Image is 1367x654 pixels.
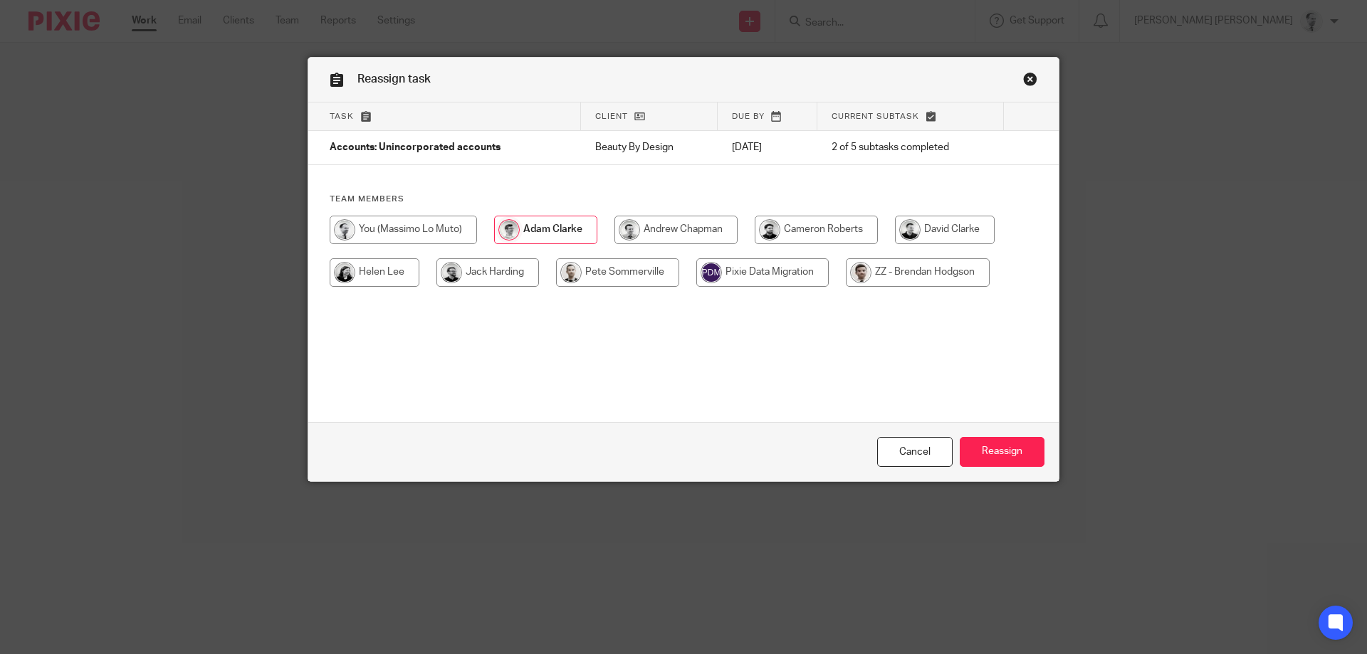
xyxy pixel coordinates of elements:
[330,194,1037,205] h4: Team members
[960,437,1044,468] input: Reassign
[595,140,703,154] p: Beauty By Design
[357,73,431,85] span: Reassign task
[832,112,919,120] span: Current subtask
[1023,72,1037,91] a: Close this dialog window
[732,140,804,154] p: [DATE]
[330,112,354,120] span: Task
[732,112,765,120] span: Due by
[330,143,501,153] span: Accounts: Unincorporated accounts
[877,437,953,468] a: Close this dialog window
[595,112,628,120] span: Client
[817,131,1004,165] td: 2 of 5 subtasks completed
